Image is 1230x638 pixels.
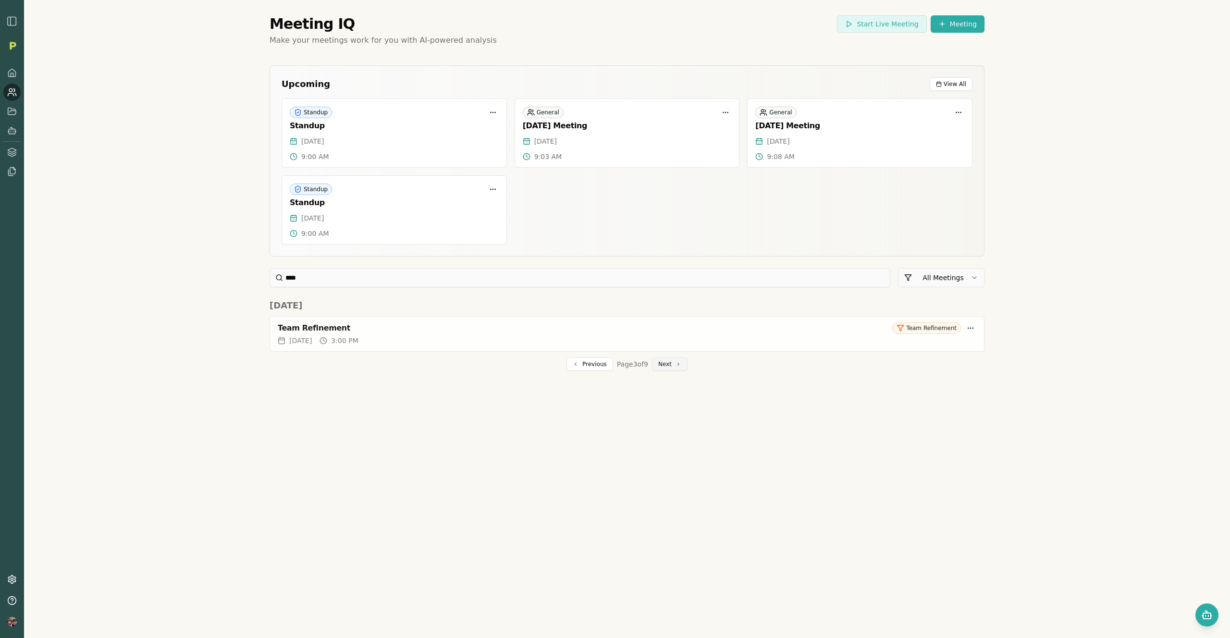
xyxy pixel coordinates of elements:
a: Team RefinementTeam Refinement[DATE]3:00 PM [270,316,984,352]
button: View All [930,77,972,91]
button: Previous [566,357,613,371]
h2: [DATE] [270,299,984,312]
button: Open chat [1195,603,1218,626]
div: General [523,107,564,118]
h2: Upcoming [282,77,330,91]
div: Team Refinement [278,323,888,333]
span: View All [944,80,966,88]
span: [DATE] [289,336,312,345]
span: [DATE] [767,136,789,146]
div: Standup [290,121,499,131]
span: 9:08 AM [767,152,795,161]
button: Meeting [931,15,984,33]
div: [DATE] Meeting [755,121,964,131]
span: [DATE] [301,213,324,223]
div: Team Refinement [892,322,961,334]
span: 9:00 AM [301,152,329,161]
img: profile [7,617,17,626]
div: General [755,107,796,118]
button: More options [720,107,731,118]
button: More options [965,322,976,334]
div: [DATE] Meeting [523,121,732,131]
span: Page 3 of 9 [617,359,648,369]
img: Organization logo [5,38,20,53]
span: 9:03 AM [534,152,562,161]
img: sidebar [6,15,18,27]
div: Standup [290,184,332,195]
p: Make your meetings work for you with AI-powered analysis [270,35,984,46]
button: More options [487,184,499,195]
h1: Meeting IQ [270,15,355,33]
div: Standup [290,107,332,118]
button: Start Live Meeting [837,15,926,33]
div: Meetings list [270,316,984,357]
div: Standup [290,198,499,208]
span: [DATE] [301,136,324,146]
span: 9:00 AM [301,229,329,238]
button: Next [652,357,688,371]
button: Help [3,592,21,609]
span: 3:00 PM [331,336,358,345]
button: More options [953,107,964,118]
span: [DATE] [534,136,557,146]
button: More options [487,107,499,118]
